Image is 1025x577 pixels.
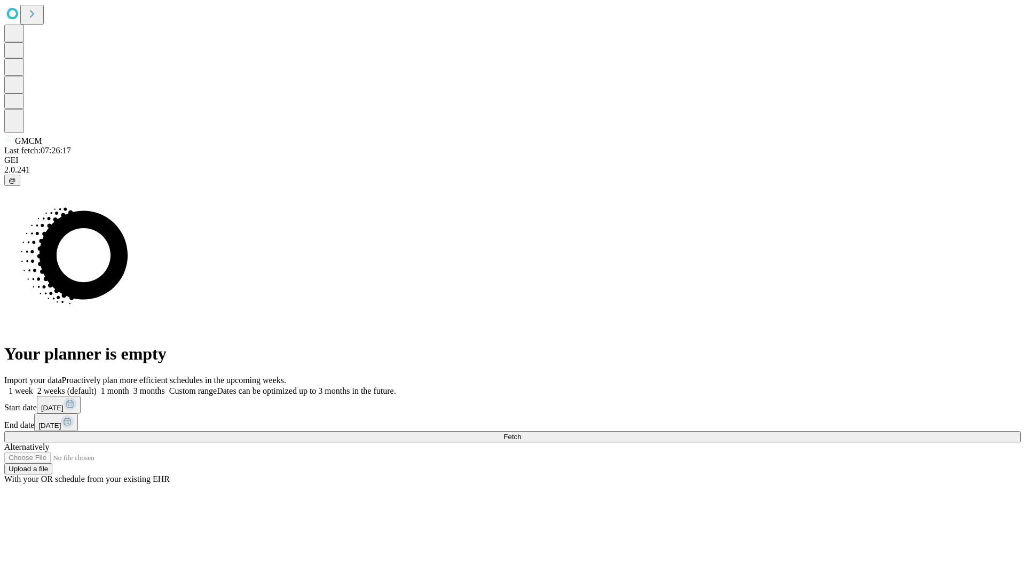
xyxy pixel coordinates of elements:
[9,386,33,395] span: 1 week
[38,422,61,430] span: [DATE]
[62,376,286,385] span: Proactively plan more efficient schedules in the upcoming weeks.
[9,176,16,184] span: @
[4,414,1021,431] div: End date
[4,376,62,385] span: Import your data
[4,442,49,451] span: Alternatively
[4,463,52,474] button: Upload a file
[217,386,396,395] span: Dates can be optimized up to 3 months in the future.
[4,175,20,186] button: @
[4,396,1021,414] div: Start date
[15,136,42,145] span: GMCM
[37,386,97,395] span: 2 weeks (default)
[133,386,165,395] span: 3 months
[41,404,64,412] span: [DATE]
[4,474,170,484] span: With your OR schedule from your existing EHR
[4,155,1021,165] div: GEI
[4,165,1021,175] div: 2.0.241
[37,396,81,414] button: [DATE]
[169,386,217,395] span: Custom range
[4,344,1021,364] h1: Your planner is empty
[4,146,71,155] span: Last fetch: 07:26:17
[503,433,521,441] span: Fetch
[4,431,1021,442] button: Fetch
[101,386,129,395] span: 1 month
[34,414,78,431] button: [DATE]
